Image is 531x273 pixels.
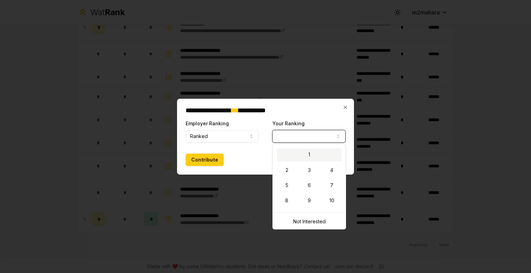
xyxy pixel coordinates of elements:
[308,167,311,174] span: 3
[286,167,288,174] span: 2
[186,120,229,126] label: Employer Ranking
[330,167,333,174] span: 4
[308,182,311,189] span: 6
[330,182,333,189] span: 7
[272,120,305,126] label: Your Ranking
[286,182,288,189] span: 5
[293,218,326,225] span: Not Interested
[329,197,334,204] span: 10
[186,154,224,166] button: Contribute
[308,197,311,204] span: 9
[285,197,288,204] span: 8
[308,151,310,158] span: 1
